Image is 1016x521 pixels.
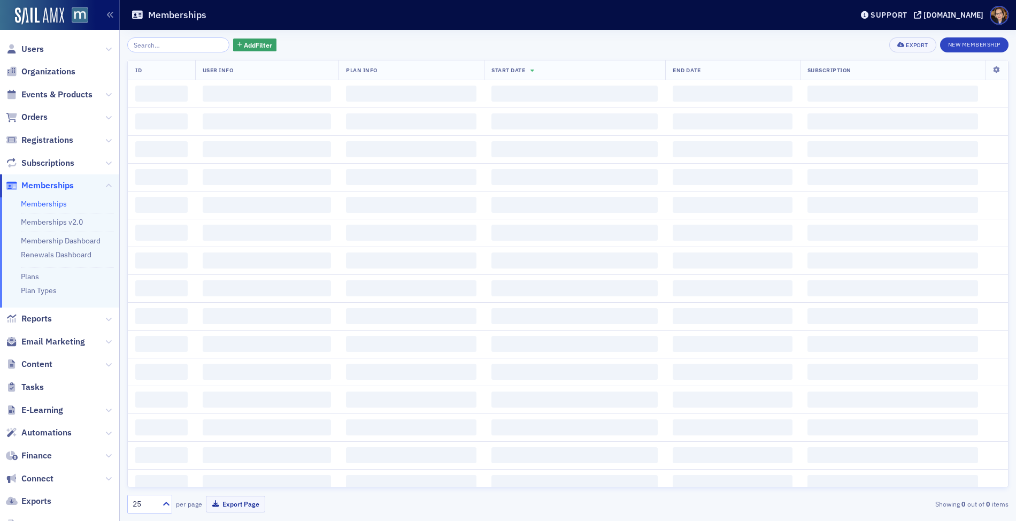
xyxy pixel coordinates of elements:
span: ‌ [673,225,792,241]
span: ‌ [203,225,332,241]
span: ‌ [203,252,332,269]
span: ‌ [807,280,978,296]
span: ‌ [135,169,188,185]
span: ‌ [346,86,476,102]
button: AddFilter [233,39,277,52]
a: Memberships v2.0 [21,217,83,227]
img: SailAMX [15,7,64,25]
span: ‌ [491,447,658,463]
span: ‌ [673,336,792,352]
span: ‌ [346,364,476,380]
a: Finance [6,450,52,462]
span: ‌ [673,197,792,213]
span: ‌ [491,141,658,157]
span: Content [21,358,52,370]
span: ‌ [491,169,658,185]
span: Plan Info [346,66,378,74]
a: Content [6,358,52,370]
span: ‌ [673,419,792,435]
span: Orders [21,111,48,123]
input: Search… [127,37,229,52]
span: Automations [21,427,72,439]
span: ‌ [673,86,792,102]
a: Organizations [6,66,75,78]
span: ‌ [807,252,978,269]
div: Support [871,10,907,20]
span: Start Date [491,66,525,74]
div: Showing out of items [722,499,1009,509]
span: ‌ [203,419,332,435]
span: ‌ [673,364,792,380]
span: User Info [203,66,234,74]
span: ‌ [673,169,792,185]
span: Events & Products [21,89,93,101]
span: ‌ [491,86,658,102]
span: ‌ [491,475,658,491]
a: Email Marketing [6,336,85,348]
span: ‌ [135,419,188,435]
span: ‌ [491,225,658,241]
span: Registrations [21,134,73,146]
span: ‌ [135,225,188,241]
img: SailAMX [72,7,88,24]
a: E-Learning [6,404,63,416]
span: ‌ [673,308,792,324]
span: ‌ [203,86,332,102]
span: ‌ [673,280,792,296]
a: Events & Products [6,89,93,101]
span: Email Marketing [21,336,85,348]
span: ‌ [203,336,332,352]
span: ‌ [491,419,658,435]
span: ‌ [807,392,978,408]
a: Membership Dashboard [21,236,101,246]
div: [DOMAIN_NAME] [923,10,983,20]
span: ‌ [135,113,188,129]
span: ‌ [135,392,188,408]
span: ‌ [346,336,476,352]
span: ‌ [203,392,332,408]
span: ‌ [673,252,792,269]
span: Add Filter [244,40,272,50]
h1: Memberships [148,9,206,21]
span: ID [135,66,142,74]
span: ‌ [346,197,476,213]
a: Registrations [6,134,73,146]
span: ‌ [346,392,476,408]
span: ‌ [807,336,978,352]
a: Orders [6,111,48,123]
span: ‌ [203,113,332,129]
a: New Membership [940,39,1009,49]
a: Subscriptions [6,157,74,169]
span: ‌ [807,308,978,324]
span: ‌ [346,447,476,463]
span: ‌ [346,225,476,241]
a: Renewals Dashboard [21,250,91,259]
span: Exports [21,495,51,507]
span: ‌ [135,447,188,463]
span: ‌ [807,419,978,435]
span: ‌ [135,475,188,491]
span: ‌ [807,225,978,241]
span: ‌ [135,336,188,352]
span: ‌ [491,252,658,269]
span: End Date [673,66,701,74]
span: ‌ [135,86,188,102]
span: Memberships [21,180,74,191]
span: ‌ [491,364,658,380]
a: Users [6,43,44,55]
span: E-Learning [21,404,63,416]
span: ‌ [346,280,476,296]
a: Tasks [6,381,44,393]
span: ‌ [807,364,978,380]
span: ‌ [346,252,476,269]
button: New Membership [940,37,1009,52]
span: ‌ [203,280,332,296]
span: ‌ [807,475,978,491]
span: ‌ [807,169,978,185]
span: ‌ [673,113,792,129]
span: ‌ [135,252,188,269]
span: Users [21,43,44,55]
span: Subscriptions [21,157,74,169]
span: Organizations [21,66,75,78]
